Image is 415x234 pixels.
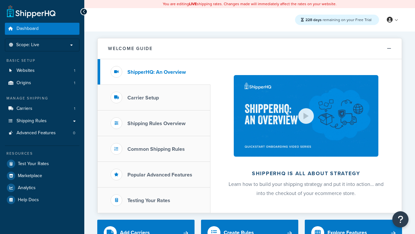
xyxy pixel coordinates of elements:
[74,106,75,111] span: 1
[18,185,36,191] span: Analytics
[5,96,79,101] div: Manage Shipping
[5,103,79,115] li: Carriers
[74,68,75,73] span: 1
[17,26,39,32] span: Dashboard
[5,23,79,35] a: Dashboard
[5,170,79,182] a: Marketplace
[5,58,79,63] div: Basic Setup
[189,1,197,7] b: LIVE
[127,69,186,75] h3: ShipperHQ: An Overview
[5,103,79,115] a: Carriers1
[18,161,49,167] span: Test Your Rates
[73,130,75,136] span: 0
[5,65,79,77] a: Websites1
[17,118,47,124] span: Shipping Rules
[98,38,402,59] button: Welcome Guide
[17,68,35,73] span: Websites
[16,42,39,48] span: Scope: Live
[17,106,32,111] span: Carriers
[74,80,75,86] span: 1
[127,198,170,203] h3: Testing Your Rates
[229,180,384,197] span: Learn how to build your shipping strategy and put it into action… and into the checkout of your e...
[234,75,378,157] img: ShipperHQ is all about strategy
[127,172,192,178] h3: Popular Advanced Features
[5,115,79,127] a: Shipping Rules
[5,194,79,206] a: Help Docs
[5,77,79,89] a: Origins1
[18,197,39,203] span: Help Docs
[5,182,79,194] a: Analytics
[305,17,322,23] strong: 228 days
[392,211,409,227] button: Open Resource Center
[18,173,42,179] span: Marketplace
[127,121,185,126] h3: Shipping Rules Overview
[228,171,385,176] h2: ShipperHQ is all about strategy
[5,158,79,170] a: Test Your Rates
[17,130,56,136] span: Advanced Features
[5,65,79,77] li: Websites
[17,80,31,86] span: Origins
[108,46,153,51] h2: Welcome Guide
[5,127,79,139] a: Advanced Features0
[127,146,185,152] h3: Common Shipping Rules
[305,17,372,23] span: remaining on your Free Trial
[5,151,79,156] div: Resources
[5,127,79,139] li: Advanced Features
[127,95,159,101] h3: Carrier Setup
[5,77,79,89] li: Origins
